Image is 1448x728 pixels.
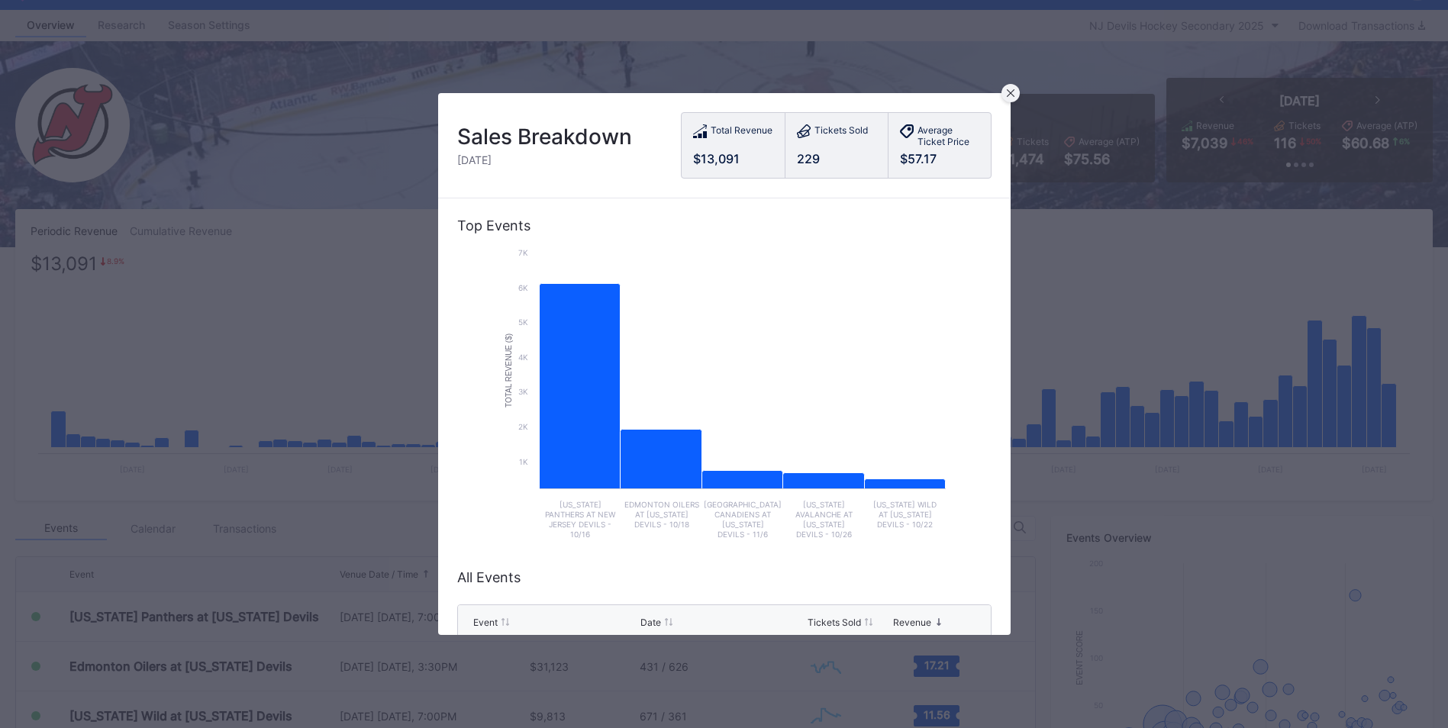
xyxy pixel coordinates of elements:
text: Edmonton Oilers at [US_STATE] Devils - 10/18 [624,500,698,529]
text: 6k [518,283,528,292]
div: Event [473,617,498,628]
div: [DATE] [457,153,632,166]
div: Average Ticket Price [917,124,979,147]
div: Tickets Sold [814,124,868,140]
div: Total Revenue [711,124,772,140]
text: [US_STATE] Avalanche at [US_STATE] Devils - 10/26 [795,500,852,539]
text: 7k [518,248,528,257]
div: $13,091 [693,151,773,166]
div: All Events [457,569,992,585]
div: Tickets Sold [808,617,861,628]
text: [US_STATE] Panthers at New Jersey Devils - 10/16 [545,500,616,539]
div: Top Events [457,217,992,234]
div: Sales Breakdown [457,124,632,150]
text: 1k [519,457,528,466]
div: 229 [797,151,876,166]
div: $57.17 [900,151,979,166]
text: 2k [518,422,528,431]
text: [US_STATE] Wild at [US_STATE] Devils - 10/22 [873,500,937,529]
text: 4k [518,353,528,362]
svg: Chart title [495,245,953,550]
text: 3k [518,387,528,396]
text: 5k [518,317,528,327]
div: Revenue [893,617,931,628]
div: Date [640,617,661,628]
text: [GEOGRAPHIC_DATA] Canadiens at [US_STATE] Devils - 11/6 [704,500,782,539]
text: Total Revenue ($) [505,333,513,407]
